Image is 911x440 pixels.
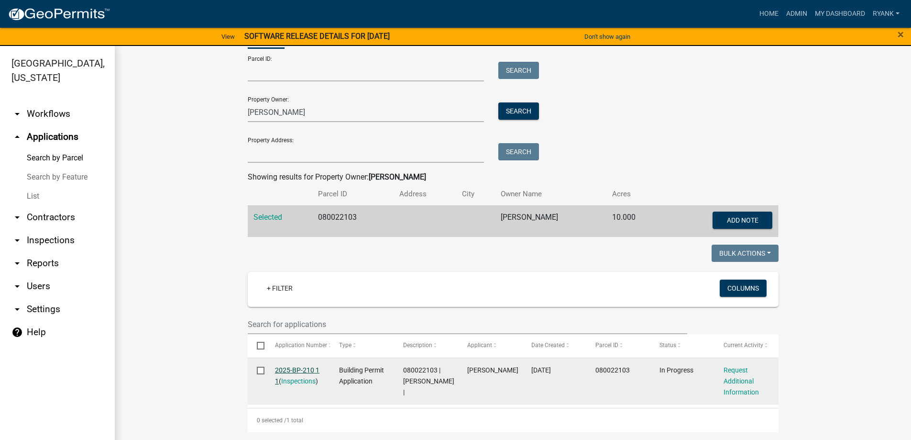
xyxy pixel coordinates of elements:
[330,334,394,357] datatable-header-cell: Type
[275,342,327,349] span: Application Number
[11,258,23,269] i: arrow_drop_down
[403,342,432,349] span: Description
[456,183,495,205] th: City
[248,171,779,183] div: Showing results for Property Owner:
[581,29,634,45] button: Don't show again
[339,366,384,385] span: Building Permit Application
[312,205,394,237] td: 080022103
[586,334,650,357] datatable-header-cell: Parcel ID
[266,334,330,357] datatable-header-cell: Application Number
[281,377,316,385] a: Inspections
[259,280,300,297] a: + Filter
[275,366,319,385] a: 2025-BP-210 1 1
[724,366,759,396] a: Request Additional Information
[724,342,763,349] span: Current Activity
[756,5,782,23] a: Home
[11,131,23,143] i: arrow_drop_up
[244,32,390,41] strong: SOFTWARE RELEASE DETAILS FOR [DATE]
[727,216,758,224] span: Add Note
[312,183,394,205] th: Parcel ID
[11,212,23,223] i: arrow_drop_down
[712,245,779,262] button: Bulk Actions
[369,172,426,181] strong: [PERSON_NAME]
[11,304,23,315] i: arrow_drop_down
[869,5,903,23] a: RyanK
[498,102,539,120] button: Search
[11,327,23,338] i: help
[522,334,586,357] datatable-header-cell: Date Created
[248,408,779,432] div: 1 total
[595,366,630,374] span: 080022103
[394,183,456,205] th: Address
[782,5,811,23] a: Admin
[595,342,618,349] span: Parcel ID
[11,235,23,246] i: arrow_drop_down
[218,29,239,45] a: View
[498,62,539,79] button: Search
[248,315,688,334] input: Search for applications
[659,342,676,349] span: Status
[898,29,904,40] button: Close
[659,366,693,374] span: In Progress
[394,334,458,357] datatable-header-cell: Description
[11,108,23,120] i: arrow_drop_down
[650,334,714,357] datatable-header-cell: Status
[467,342,492,349] span: Applicant
[458,334,522,357] datatable-header-cell: Applicant
[467,366,518,374] span: Sean Moe
[811,5,869,23] a: My Dashboard
[531,366,551,374] span: 08/19/2025
[495,205,606,237] td: [PERSON_NAME]
[248,334,266,357] datatable-header-cell: Select
[531,342,565,349] span: Date Created
[339,342,351,349] span: Type
[495,183,606,205] th: Owner Name
[275,365,321,387] div: ( )
[403,366,454,396] span: 080022103 | RANDALL SCHREUR |
[714,334,779,357] datatable-header-cell: Current Activity
[606,183,663,205] th: Acres
[606,205,663,237] td: 10.000
[713,212,772,229] button: Add Note
[720,280,767,297] button: Columns
[498,143,539,160] button: Search
[898,28,904,41] span: ×
[257,417,286,424] span: 0 selected /
[11,281,23,292] i: arrow_drop_down
[253,213,282,222] a: Selected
